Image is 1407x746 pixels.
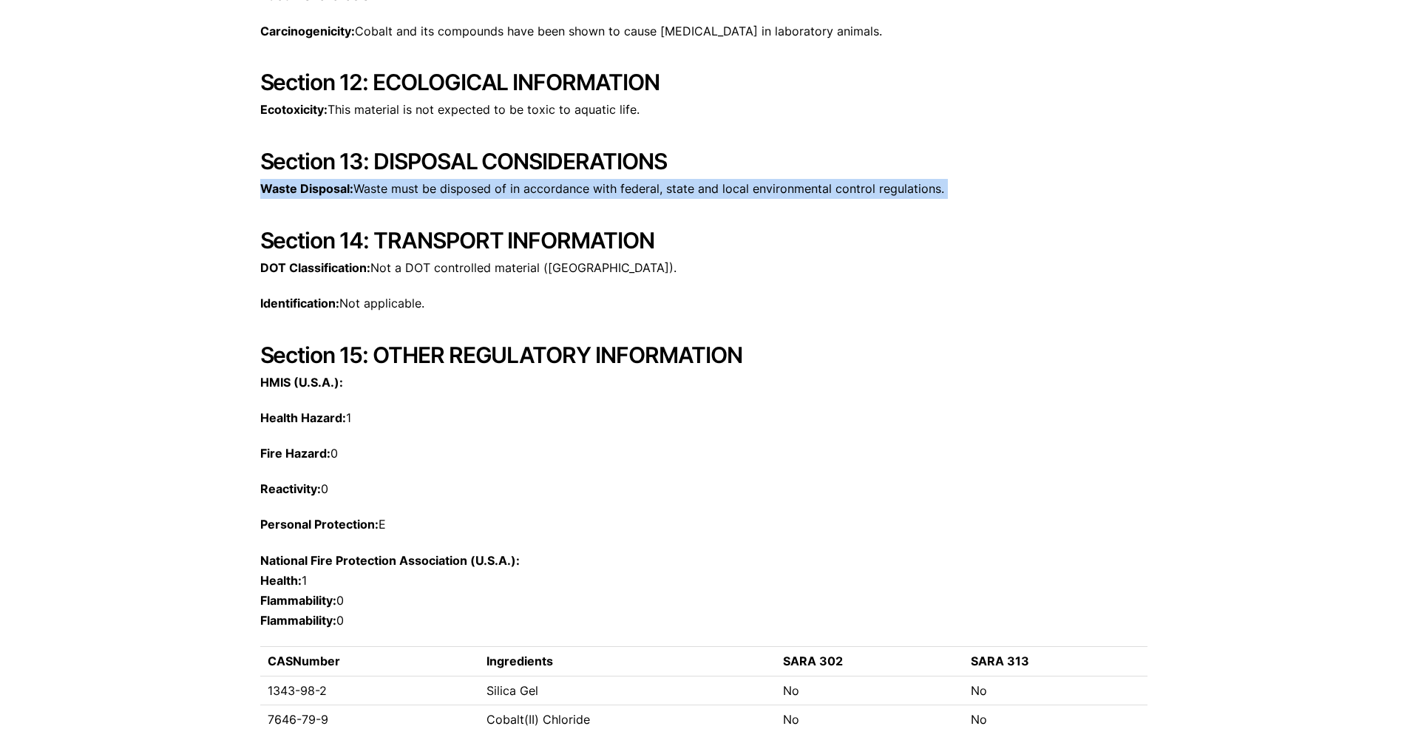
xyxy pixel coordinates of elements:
td: No [776,676,963,705]
td: 7646-79-9 [260,705,479,734]
h2: Section 14: TRANSPORT INFORMATION [260,227,1147,254]
strong: CASNumber [268,654,340,668]
strong: Carcinogenicity: [260,24,355,38]
strong: Flammability: [260,613,336,628]
strong: Reactivity: [260,481,321,496]
p: 1 [260,408,1147,428]
p: 0 [260,479,1147,499]
p: E [260,515,1147,535]
td: No [963,676,1147,705]
strong: Personal Protection: [260,517,379,532]
p: Not applicable. [260,294,1147,313]
p: Cobalt and its compounds have been shown to cause [MEDICAL_DATA] in laboratory animals. [260,21,1147,41]
strong: National Fire Protection Association (U.S.A.): [260,553,520,568]
strong: SARA 313 [971,654,1029,668]
strong: Health: [260,573,302,588]
strong: SARA 302 [783,654,843,668]
strong: Health Hazard: [260,410,346,425]
strong: DOT Classification: [260,260,370,275]
p: This material is not expected to be toxic to aquatic life. [260,100,1147,120]
p: 0 [260,444,1147,464]
p: Waste must be disposed of in accordance with federal, state and local environmental control regul... [260,179,1147,199]
strong: HMIS (U.S.A.): [260,375,343,390]
td: Cobalt(II) Chloride [479,705,776,734]
p: 1 0 0 [260,551,1147,631]
h2: Section 15: OTHER REGULATORY INFORMATION [260,342,1147,368]
p: Not a DOT controlled material ([GEOGRAPHIC_DATA]). [260,258,1147,278]
strong: Waste Disposal: [260,181,353,196]
h2: Section 12: ECOLOGICAL INFORMATION [260,69,1147,95]
strong: Flammability: [260,593,336,608]
td: Silica Gel [479,676,776,705]
strong: Ecotoxicity: [260,102,328,117]
strong: Ingredients [486,654,553,668]
strong: Identification: [260,296,339,311]
td: No [963,705,1147,734]
td: 1343-98-2 [260,676,479,705]
h2: Section 13: DISPOSAL CONSIDERATIONS [260,148,1147,174]
strong: Fire Hazard: [260,446,330,461]
td: No [776,705,963,734]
